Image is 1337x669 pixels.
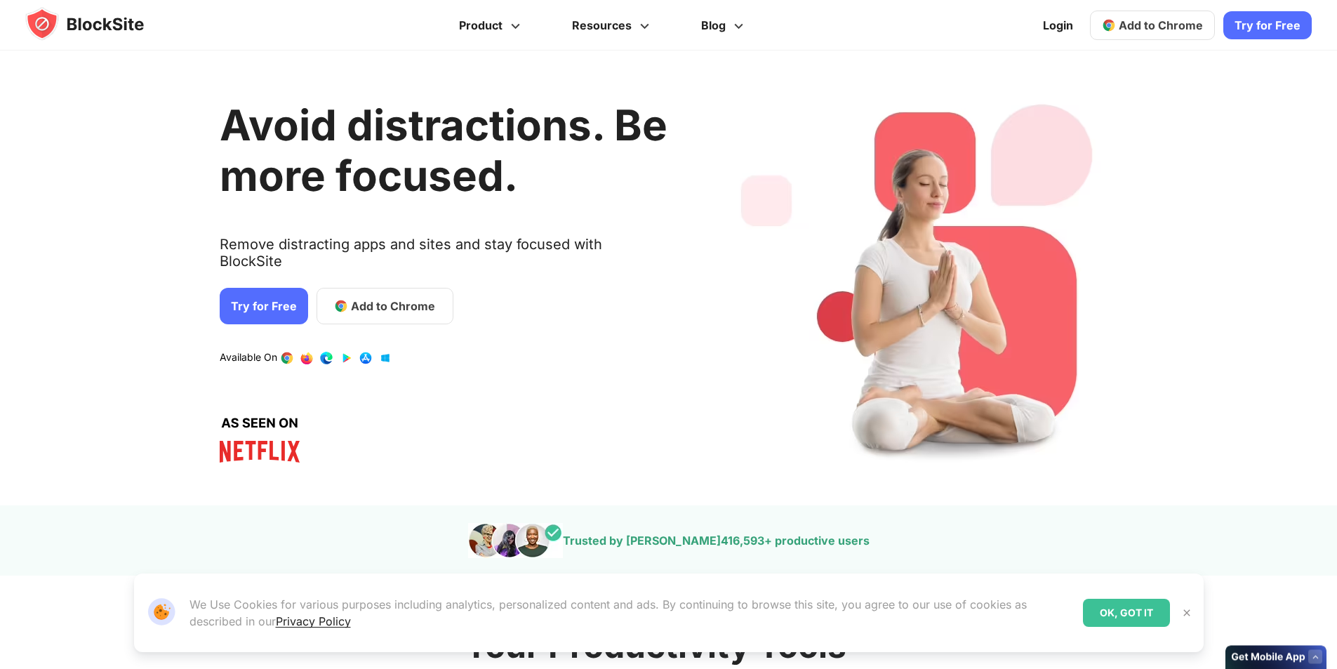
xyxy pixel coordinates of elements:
[1035,8,1082,42] a: Login
[220,100,667,201] h1: Avoid distractions. Be more focused.
[563,534,870,548] text: Trusted by [PERSON_NAME] + productive users
[721,534,764,548] span: 416,593
[189,596,1072,630] p: We Use Cookies for various purposes including analytics, personalized content and ads. By continu...
[1178,604,1196,622] button: Close
[1090,11,1215,40] a: Add to Chrome
[1181,607,1192,618] img: Close
[25,7,171,41] img: blocksite-icon.5d769676.svg
[220,236,667,281] text: Remove distracting apps and sites and stay focused with BlockSite
[468,523,563,558] img: pepole images
[351,298,435,314] span: Add to Chrome
[220,351,277,365] text: Available On
[1102,18,1116,32] img: chrome-icon.svg
[220,288,308,324] a: Try for Free
[1083,599,1170,627] div: OK, GOT IT
[1119,18,1203,32] span: Add to Chrome
[276,614,351,628] a: Privacy Policy
[1223,11,1312,39] a: Try for Free
[317,288,453,324] a: Add to Chrome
